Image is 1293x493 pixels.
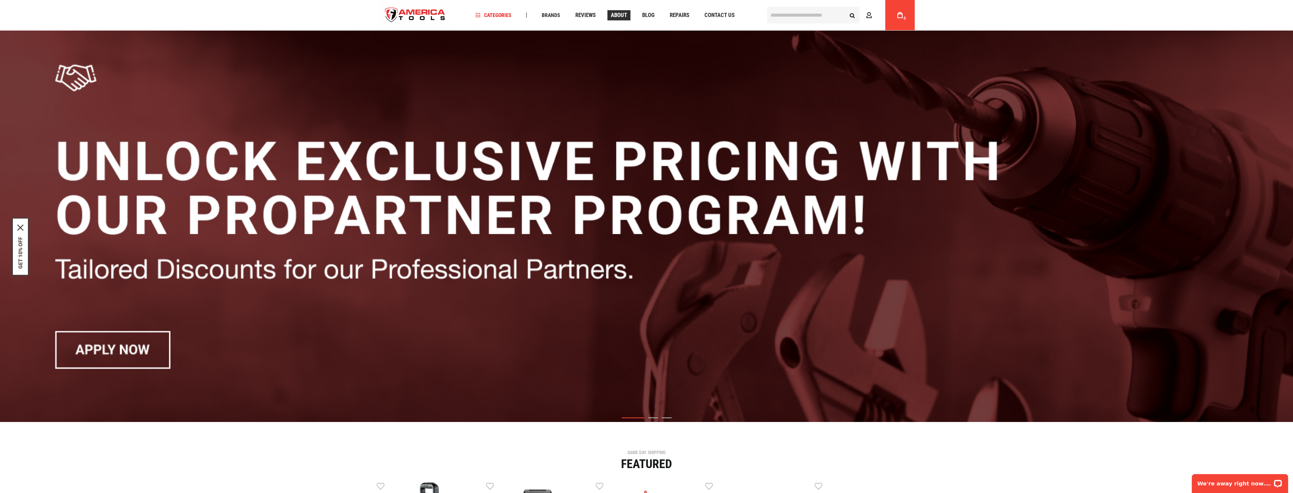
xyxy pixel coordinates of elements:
span: 0 [904,16,906,20]
button: GET 10% OFF [17,236,23,269]
a: store logo [379,1,452,29]
span: Brands [542,12,560,18]
a: Contact Us [701,10,738,20]
span: Contact Us [704,12,735,18]
span: Blog [642,12,655,18]
span: Repairs [670,12,689,18]
div: SAME DAY SHIPPING [377,450,917,455]
button: Search [845,8,860,22]
img: America Tools [379,1,452,29]
a: Brands [538,10,564,20]
span: Reviews [575,12,596,18]
div: Featured [377,458,917,470]
span: Categories [475,12,512,18]
a: Categories [472,10,515,20]
a: About [607,10,630,20]
svg: close icon [17,224,23,230]
a: Repairs [666,10,693,20]
button: Close [17,224,23,230]
a: Reviews [572,10,599,20]
iframe: LiveChat chat widget [1187,469,1293,493]
a: Blog [639,10,658,20]
span: About [611,12,627,18]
